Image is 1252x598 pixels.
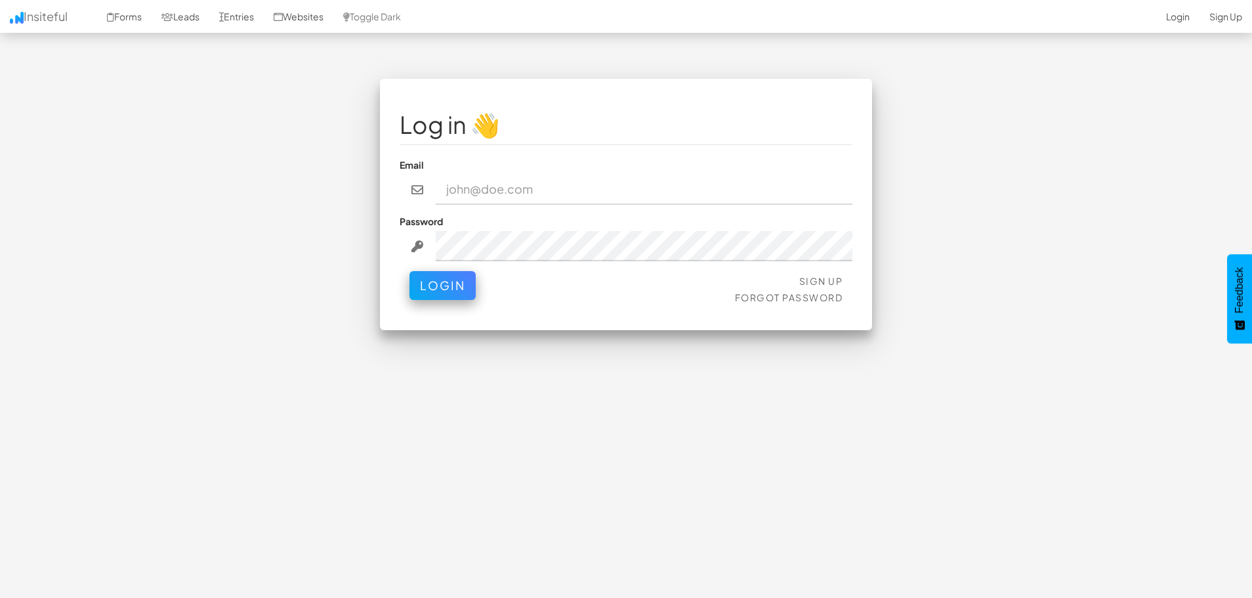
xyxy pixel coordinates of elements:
[400,112,852,138] h1: Log in 👋
[10,12,24,24] img: icon.png
[409,271,476,300] button: Login
[1227,254,1252,343] button: Feedback - Show survey
[735,291,843,303] a: Forgot Password
[799,275,843,287] a: Sign Up
[400,158,424,171] label: Email
[436,175,853,205] input: john@doe.com
[400,215,443,228] label: Password
[1234,267,1245,313] span: Feedback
